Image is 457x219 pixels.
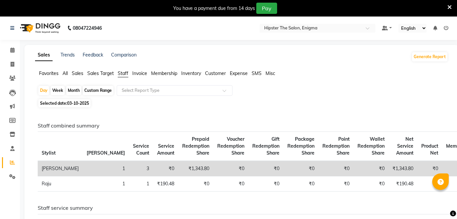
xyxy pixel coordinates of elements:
div: Week [51,86,65,95]
td: ₹190.48 [389,176,417,192]
span: Voucher Redemption Share [217,136,244,156]
span: Gift Redemption Share [252,136,279,156]
span: Expense [230,70,248,76]
td: ₹0 [178,176,213,192]
td: ₹0 [248,176,283,192]
img: logo [17,19,62,37]
span: Staff [118,70,128,76]
td: 1 [83,176,129,192]
td: Raju [38,176,83,192]
h6: Staff service summary [38,205,443,211]
td: ₹0 [353,176,389,192]
span: SMS [252,70,262,76]
td: [PERSON_NAME] [38,161,83,176]
h6: Staff combined summary [38,123,443,129]
td: ₹1,343.80 [389,161,417,176]
span: Inventory [181,70,201,76]
span: Misc [266,70,275,76]
div: Day [38,86,49,95]
td: 1 [129,176,153,192]
span: Point Redemption Share [322,136,350,156]
td: ₹0 [283,161,318,176]
span: Package Redemption Share [287,136,314,156]
span: Service Count [133,143,149,156]
td: ₹0 [153,161,178,176]
div: Month [66,86,81,95]
td: ₹0 [417,176,442,192]
b: 08047224946 [73,19,102,37]
td: 1 [83,161,129,176]
td: ₹0 [213,176,248,192]
div: You have a payment due from 14 days [173,5,255,12]
td: ₹190.48 [153,176,178,192]
span: Wallet Redemption Share [357,136,385,156]
button: Generate Report [412,52,447,61]
div: Custom Range [83,86,113,95]
span: Stylist [42,150,56,156]
span: Service Amount [157,143,174,156]
span: Customer [205,70,226,76]
span: Sales Target [87,70,114,76]
a: Feedback [83,52,103,58]
span: Selected date: [38,99,91,107]
span: Sales [72,70,83,76]
td: 3 [129,161,153,176]
td: ₹0 [353,161,389,176]
a: Trends [61,52,75,58]
span: Membership [151,70,177,76]
span: Product Net [421,143,438,156]
td: ₹0 [283,176,318,192]
td: ₹0 [213,161,248,176]
span: [PERSON_NAME] [87,150,125,156]
a: Comparison [111,52,137,58]
button: Pay [256,3,277,14]
span: 03-10-2025 [67,101,89,106]
td: ₹0 [318,161,353,176]
td: ₹0 [318,176,353,192]
span: Prepaid Redemption Share [182,136,209,156]
td: ₹1,343.80 [178,161,213,176]
span: Invoice [132,70,147,76]
span: All [62,70,68,76]
a: Sales [35,49,53,61]
span: Net Service Amount [396,136,413,156]
td: ₹0 [248,161,283,176]
span: Favorites [39,70,59,76]
td: ₹0 [417,161,442,176]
